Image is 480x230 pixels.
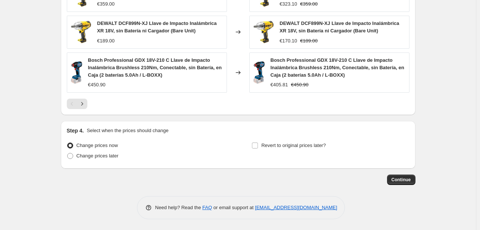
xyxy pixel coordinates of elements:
[87,127,168,134] p: Select when the prices should change
[77,99,87,109] button: Next
[253,61,265,84] img: 612pHqHqt2L._AC_SL1500_80x.jpg
[67,127,84,134] h2: Step 4.
[77,153,119,159] span: Change prices later
[253,21,274,43] img: 71Lq69knT8L._AC_SL1500_80x.jpg
[88,57,222,78] span: Bosch Professional GDX 18V-210 C Llave de Impacto Inalámbrica Brushless 210Nm, Conectable, sin Ba...
[387,175,415,185] button: Continue
[88,81,106,89] div: €450.90
[97,20,217,33] span: DEWALT DCF899N-XJ Llave de Impacto Inalámbrica XR 18V, sin Batería ni Cargador (Bare Unit)
[212,205,255,210] span: or email support at
[67,99,87,109] nav: Pagination
[280,20,399,33] span: DEWALT DCF899N-XJ Llave de Impacto Inalámbrica XR 18V, sin Batería ni Cargador (Bare Unit)
[202,205,212,210] a: FAQ
[261,143,326,148] span: Revert to original prices later?
[97,0,115,8] div: €359.00
[271,81,288,89] div: €405.81
[255,205,337,210] a: [EMAIL_ADDRESS][DOMAIN_NAME]
[71,21,91,43] img: 71Lq69knT8L._AC_SL1500_80x.jpg
[300,37,318,45] strike: €189.00
[280,37,297,45] div: €170.10
[97,37,115,45] div: €189.00
[271,57,404,78] span: Bosch Professional GDX 18V-210 C Llave de Impacto Inalámbrica Brushless 210Nm, Conectable, sin Ba...
[280,0,297,8] div: €323.10
[291,81,309,89] strike: €450.90
[71,61,82,84] img: 612pHqHqt2L._AC_SL1500_80x.jpg
[77,143,118,148] span: Change prices now
[155,205,203,210] span: Need help? Read the
[392,177,411,183] span: Continue
[300,0,318,8] strike: €359.00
